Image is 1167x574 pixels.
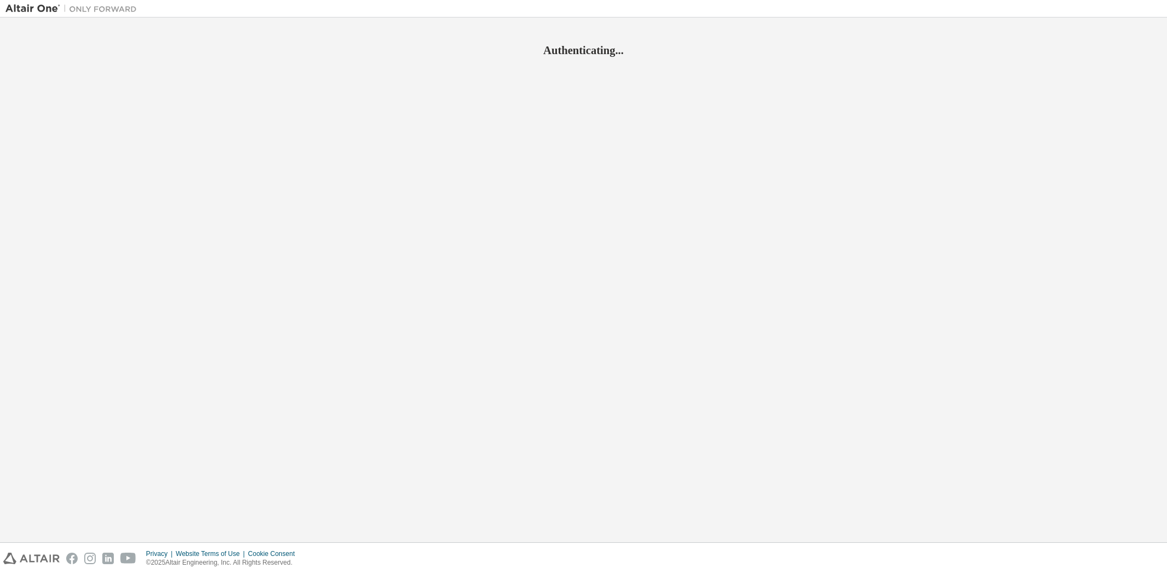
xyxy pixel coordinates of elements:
img: youtube.svg [120,553,136,564]
img: instagram.svg [84,553,96,564]
img: Altair One [5,3,142,14]
img: linkedin.svg [102,553,114,564]
img: altair_logo.svg [3,553,60,564]
div: Privacy [146,549,176,558]
h2: Authenticating... [5,43,1162,57]
div: Website Terms of Use [176,549,248,558]
div: Cookie Consent [248,549,301,558]
img: facebook.svg [66,553,78,564]
p: © 2025 Altair Engineering, Inc. All Rights Reserved. [146,558,301,567]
